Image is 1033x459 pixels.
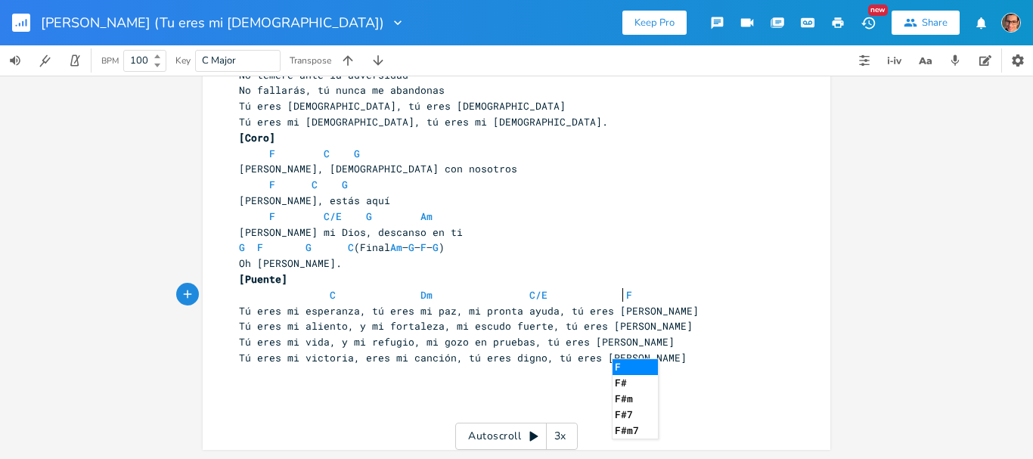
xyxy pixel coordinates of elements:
span: G [239,240,245,254]
div: Share [922,16,948,29]
span: Tú eres mi vida, y mi refugio, mi gozo en pruebas, tú eres [PERSON_NAME] [239,335,675,349]
span: C/E [529,288,548,302]
span: No fallarás, tú nunca me abandonas [239,83,445,97]
li: F [613,359,658,375]
span: [Coro] [239,131,275,144]
div: 3x [547,423,574,450]
span: G [408,240,414,254]
span: C Major [202,54,236,67]
li: F#7 [613,407,658,423]
span: No temeré ante la adversidad [239,68,408,82]
span: Am [390,240,402,254]
span: F [269,209,275,223]
div: New [868,5,888,16]
span: G [366,209,372,223]
span: Am [420,209,433,223]
span: C [312,178,318,191]
span: [PERSON_NAME] mi Dios, descanso en ti [239,225,463,239]
span: Dm [420,288,433,302]
span: Oh [PERSON_NAME]. [239,256,342,270]
span: C [348,240,354,254]
span: C [324,147,330,160]
span: G [342,178,348,191]
li: F# [613,375,658,391]
button: Keep Pro [622,11,687,35]
span: C/E [324,209,342,223]
span: [PERSON_NAME], estás aquí [239,194,390,207]
div: Autoscroll [455,423,578,450]
span: F [420,240,427,254]
span: F [269,147,275,160]
li: F#m [613,391,658,407]
div: BPM [101,57,119,65]
span: G [354,147,360,160]
span: [Puente] [239,272,287,286]
li: F#m7 [613,423,658,439]
span: F [269,178,275,191]
span: G [306,240,312,254]
button: New [853,9,883,36]
div: Transpose [290,56,331,65]
img: Aaron Dasaev Arredondo Narvaez [1001,13,1021,33]
span: Tú eres [DEMOGRAPHIC_DATA], tú eres [DEMOGRAPHIC_DATA] [239,99,566,113]
span: Tú eres mi esperanza, tú eres mi paz, mi pronta ayuda, tú eres [PERSON_NAME] [239,304,699,318]
div: Key [175,56,191,65]
span: [PERSON_NAME], [DEMOGRAPHIC_DATA] con nosotros [239,162,517,175]
span: [PERSON_NAME] (Tu eres mi [DEMOGRAPHIC_DATA]) [41,16,384,29]
span: F [257,240,263,254]
span: Tú eres mi [DEMOGRAPHIC_DATA], tú eres mi [DEMOGRAPHIC_DATA]. [239,115,608,129]
span: Tú eres mi aliento, y mi fortaleza, mi escudo fuerte, tú eres [PERSON_NAME] [239,319,693,333]
span: G [433,240,439,254]
button: Share [892,11,960,35]
span: C [330,288,336,302]
span: (Final – – – ) [239,240,445,254]
span: Tú eres mi victoria, eres mi canción, tú eres digno, tú eres [PERSON_NAME] [239,351,687,364]
span: F [626,288,632,302]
